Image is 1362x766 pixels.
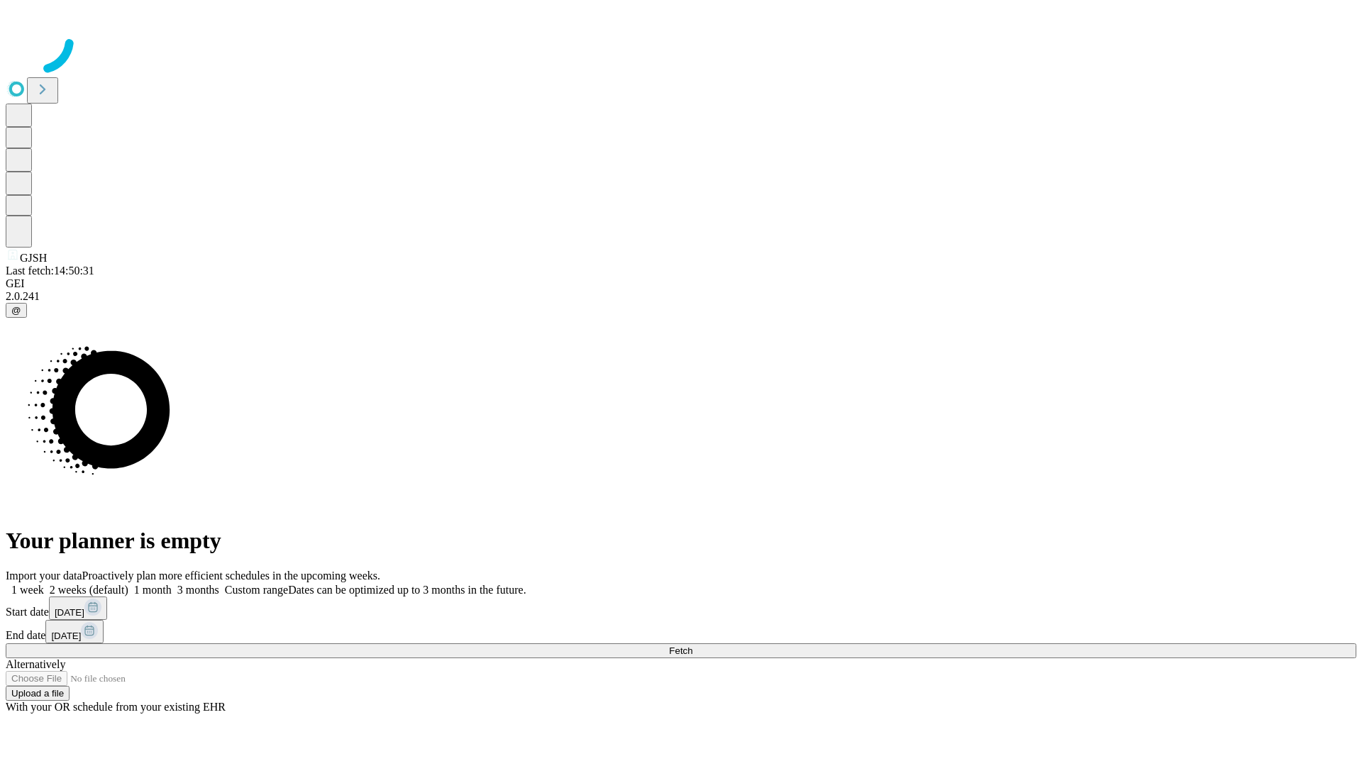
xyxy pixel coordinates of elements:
[6,303,27,318] button: @
[45,620,104,643] button: [DATE]
[669,645,692,656] span: Fetch
[6,277,1356,290] div: GEI
[6,596,1356,620] div: Start date
[55,607,84,618] span: [DATE]
[6,686,70,701] button: Upload a file
[6,620,1356,643] div: End date
[49,596,107,620] button: [DATE]
[50,584,128,596] span: 2 weeks (default)
[225,584,288,596] span: Custom range
[6,701,226,713] span: With your OR schedule from your existing EHR
[134,584,172,596] span: 1 month
[6,658,65,670] span: Alternatively
[6,528,1356,554] h1: Your planner is empty
[6,265,94,277] span: Last fetch: 14:50:31
[11,584,44,596] span: 1 week
[51,631,81,641] span: [DATE]
[11,305,21,316] span: @
[20,252,47,264] span: GJSH
[82,570,380,582] span: Proactively plan more efficient schedules in the upcoming weeks.
[6,290,1356,303] div: 2.0.241
[6,570,82,582] span: Import your data
[288,584,526,596] span: Dates can be optimized up to 3 months in the future.
[6,643,1356,658] button: Fetch
[177,584,219,596] span: 3 months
